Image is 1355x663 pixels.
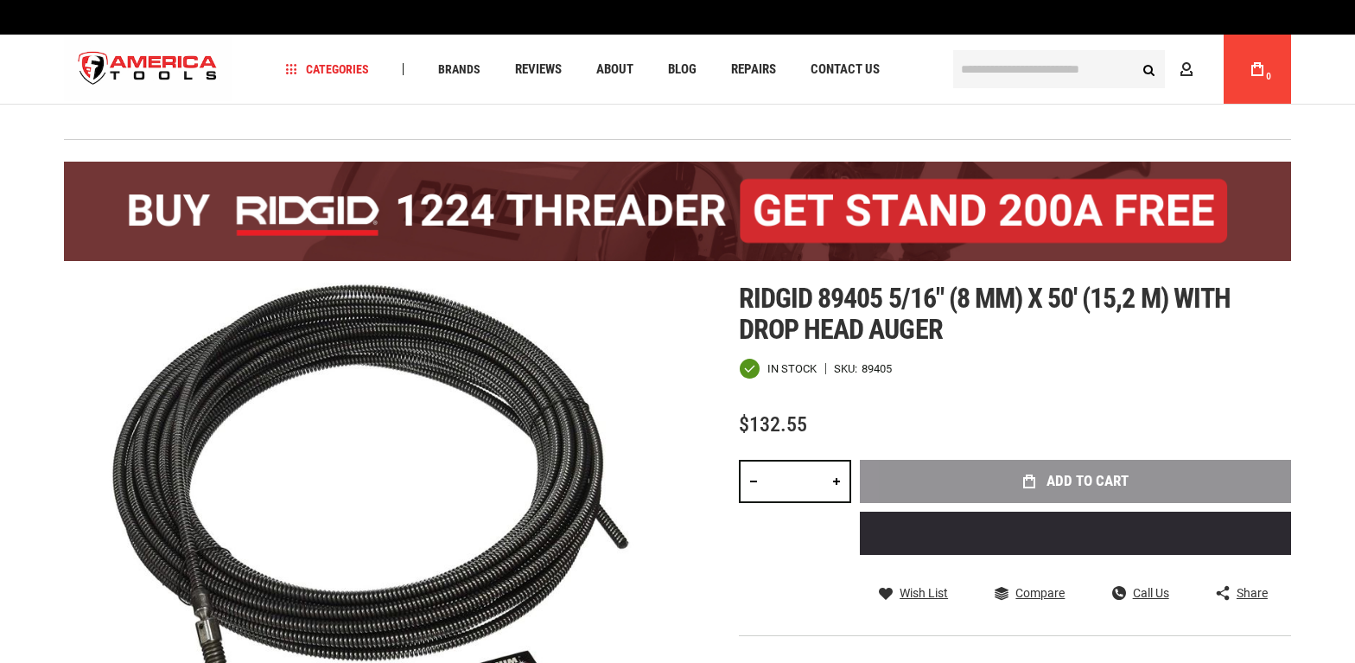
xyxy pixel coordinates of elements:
div: 89405 [862,363,892,374]
span: Wish List [900,587,948,599]
span: 0 [1266,72,1271,81]
strong: SKU [834,363,862,374]
span: $132.55 [739,412,807,437]
img: America Tools [64,37,232,102]
span: Blog [668,63,697,76]
span: About [596,63,633,76]
button: Search [1132,53,1165,86]
a: Contact Us [803,58,887,81]
a: Categories [278,58,377,81]
img: BOGO: Buy the RIDGID® 1224 Threader (26092), get the 92467 200A Stand FREE! [64,162,1291,261]
span: Compare [1015,587,1065,599]
a: 0 [1241,35,1274,104]
a: Wish List [879,585,948,601]
div: Availability [739,358,817,379]
a: Brands [430,58,488,81]
a: Repairs [723,58,784,81]
span: Reviews [515,63,562,76]
span: In stock [767,363,817,374]
a: Blog [660,58,704,81]
a: Call Us [1112,585,1169,601]
a: Reviews [507,58,569,81]
a: About [588,58,641,81]
a: Compare [995,585,1065,601]
span: Categories [286,63,369,75]
span: Contact Us [811,63,880,76]
span: Share [1237,587,1268,599]
span: Ridgid 89405 5/16" (8 mm) x 50' (15,2 m) with drop head auger [739,282,1231,346]
a: store logo [64,37,232,102]
span: Brands [438,63,480,75]
span: Call Us [1133,587,1169,599]
span: Repairs [731,63,776,76]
